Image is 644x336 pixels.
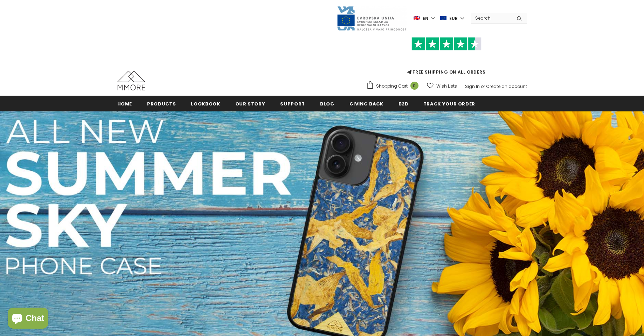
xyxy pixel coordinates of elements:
a: Track your order [423,96,475,111]
span: FREE SHIPPING ON ALL ORDERS [366,40,527,75]
iframe: Customer reviews powered by Trustpilot [366,50,527,69]
a: Lookbook [191,96,220,111]
a: Sign In [465,83,480,89]
span: en [423,15,428,22]
a: Javni Razpis [337,15,407,21]
a: Products [147,96,176,111]
span: Track your order [423,101,475,107]
span: Our Story [235,101,265,107]
span: Giving back [349,101,383,107]
a: Wish Lists [427,80,457,92]
span: Wish Lists [436,83,457,90]
a: B2B [399,96,408,111]
a: Home [117,96,132,111]
img: i-lang-1.png [414,15,420,21]
span: Shopping Cart [376,83,408,90]
span: support [280,101,305,107]
span: B2B [399,101,408,107]
a: Giving back [349,96,383,111]
a: Blog [320,96,334,111]
span: Lookbook [191,101,220,107]
a: Shopping Cart 0 [366,81,422,91]
a: Create an account [486,83,527,89]
span: Home [117,101,132,107]
span: 0 [410,82,418,90]
img: Trust Pilot Stars [411,37,482,51]
inbox-online-store-chat: Shopify online store chat [6,308,50,330]
img: MMORE Cases [117,71,145,90]
span: Blog [320,101,334,107]
a: support [280,96,305,111]
span: or [481,83,485,89]
input: Search Site [471,13,511,23]
span: EUR [449,15,458,22]
img: Javni Razpis [337,6,407,31]
a: Our Story [235,96,265,111]
span: Products [147,101,176,107]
